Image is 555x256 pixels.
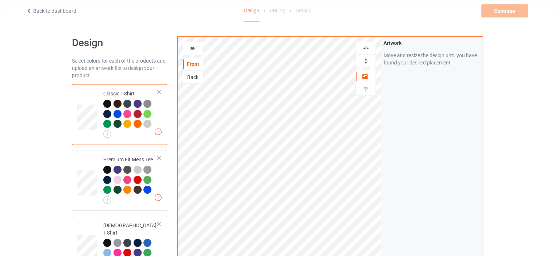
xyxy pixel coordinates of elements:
div: Select colors for each of the products and upload an artwork file to design your product. [72,57,167,79]
div: Classic T-Shirt [103,90,158,135]
img: svg%3E%0A [362,86,369,93]
img: heather_texture.png [143,166,151,174]
a: Back to dashboard [26,8,76,14]
img: svg%3E%0A [362,58,369,64]
div: Front [183,60,203,68]
div: Design [244,0,259,21]
img: exclamation icon [155,128,162,135]
div: Classic T-Shirt [72,84,167,145]
div: Premium Fit Mens Tee [103,156,158,201]
h1: Design [72,36,167,50]
img: svg+xml;base64,PD94bWwgdmVyc2lvbj0iMS4wIiBlbmNvZGluZz0iVVRGLTgiPz4KPHN2ZyB3aWR0aD0iMjJweCIgaGVpZ2... [103,196,111,204]
img: svg%3E%0A [362,45,369,52]
img: exclamation icon [155,194,162,201]
div: Move and resize the design until you have found your desired placement [384,52,480,66]
div: Details [296,0,311,21]
div: Pricing [270,0,285,21]
img: heather_texture.png [143,100,151,108]
div: Back [183,74,203,81]
img: svg+xml;base64,PD94bWwgdmVyc2lvbj0iMS4wIiBlbmNvZGluZz0iVVRGLTgiPz4KPHN2ZyB3aWR0aD0iMjJweCIgaGVpZ2... [103,130,111,138]
div: Premium Fit Mens Tee [72,150,167,211]
div: Artwork [384,39,480,47]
